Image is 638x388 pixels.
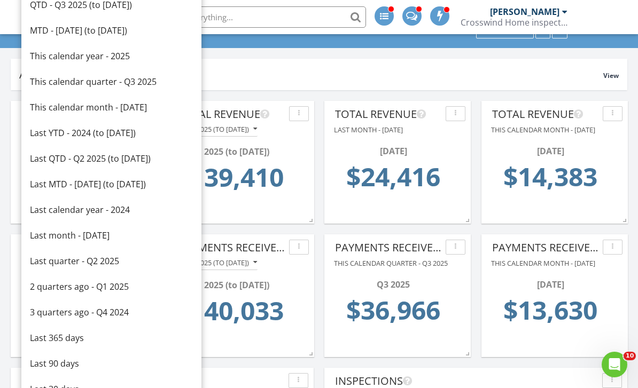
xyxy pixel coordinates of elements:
div: This calendar quarter - Q3 2025 [30,75,193,88]
div: [DATE] [338,145,448,157]
div: 3 quarters ago - Q4 2024 [30,306,193,319]
div: 2025 (to [DATE]) [182,279,292,291]
div: MTD - [DATE] (to [DATE]) [30,24,193,37]
div: Total Revenue [492,106,598,122]
span: 10 [624,352,636,360]
td: 140032.91 [182,291,292,336]
div: Last 90 days [30,357,193,370]
div: Total Revenue [335,106,441,122]
div: Dashboards [481,28,529,35]
div: Total Revenue [178,106,285,122]
div: YTD - 2025 (to [DATE]) [179,125,257,133]
div: Last YTD - 2024 (to [DATE]) [30,126,193,139]
div: Alerts [19,67,603,82]
input: Search everything... [152,6,366,28]
div: This calendar month - [DATE] [30,101,193,114]
div: Payments Received [178,240,285,256]
div: Last MTD - [DATE] (to [DATE]) [30,178,193,191]
div: Payments Received through spectora [335,240,441,256]
div: Q3 2025 [338,278,448,291]
div: [PERSON_NAME] [490,6,559,17]
div: This calendar year - 2025 [30,50,193,62]
td: 36965.63 [338,291,448,336]
div: Payments Received through spectora [492,240,598,256]
div: Last quarter - Q2 2025 [30,255,193,267]
div: Crosswind Home inspection [461,17,567,28]
button: YTD - 2025 (to [DATE]) [178,122,258,137]
span: View [603,71,619,80]
div: Last month - [DATE] [30,229,193,242]
td: 14383.09 [495,157,605,202]
div: YTD - 2025 (to [DATE]) [179,259,257,266]
iframe: Intercom live chat [602,352,627,377]
div: [DATE] [495,278,605,291]
div: 2 quarters ago - Q1 2025 [30,280,193,293]
td: 13629.86 [495,291,605,336]
td: 24416.22 [338,157,448,202]
button: YTD - 2025 (to [DATE]) [178,256,258,270]
div: Last calendar year - 2024 [30,203,193,216]
div: Last 365 days [30,331,193,344]
td: 139410.36 [182,158,292,203]
div: 2025 (to [DATE]) [182,145,292,158]
div: Last QTD - Q2 2025 (to [DATE]) [30,152,193,165]
div: [DATE] [495,145,605,157]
